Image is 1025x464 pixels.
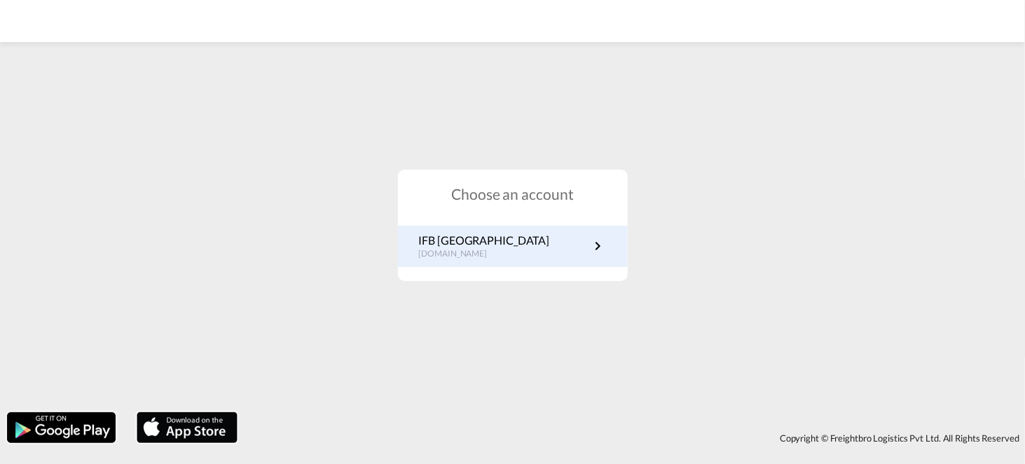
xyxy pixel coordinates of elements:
p: [DOMAIN_NAME] [419,248,550,260]
div: Copyright © Freightbro Logistics Pvt Ltd. All Rights Reserved [245,426,1025,450]
img: google.png [6,411,117,444]
img: apple.png [135,411,239,444]
h1: Choose an account [398,184,628,204]
a: IFB [GEOGRAPHIC_DATA][DOMAIN_NAME] [419,233,607,260]
p: IFB [GEOGRAPHIC_DATA] [419,233,550,248]
md-icon: icon-chevron-right [590,238,607,254]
